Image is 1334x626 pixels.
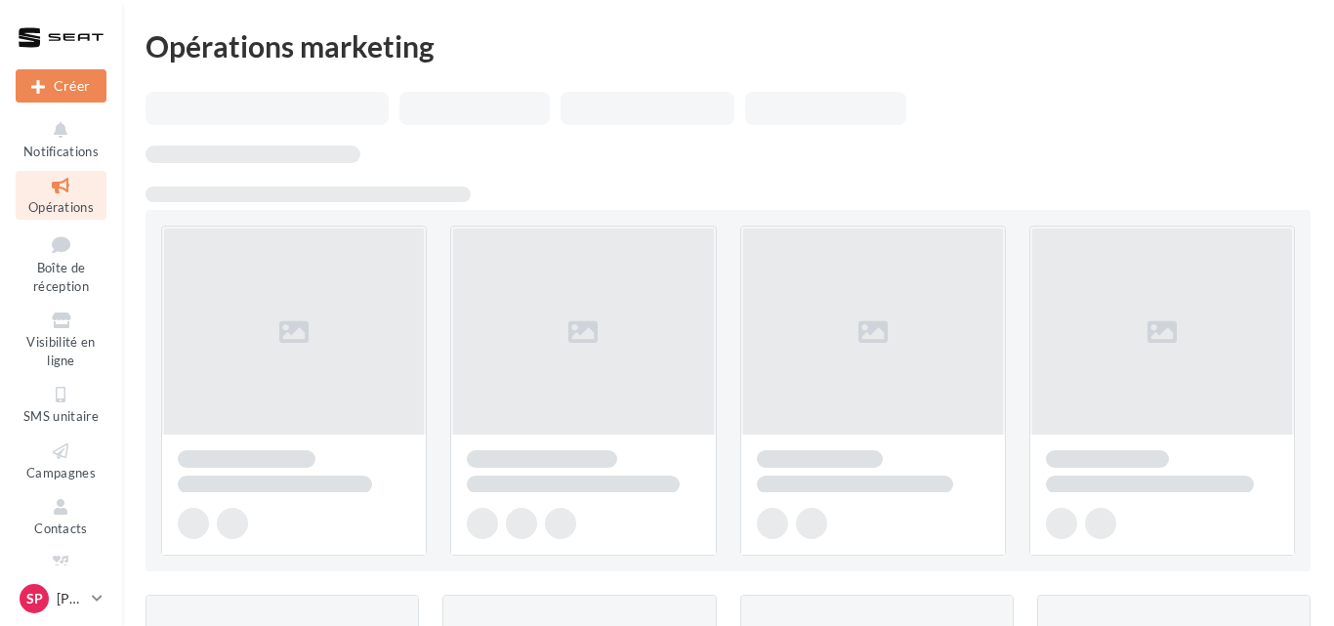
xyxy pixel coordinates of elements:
[28,199,94,215] span: Opérations
[26,465,96,480] span: Campagnes
[16,228,106,299] a: Boîte de réception
[23,144,99,159] span: Notifications
[146,31,1311,61] div: Opérations marketing
[16,549,106,597] a: Médiathèque
[26,589,43,608] span: Sp
[34,521,88,536] span: Contacts
[16,306,106,372] a: Visibilité en ligne
[16,492,106,540] a: Contacts
[57,589,84,608] p: [PERSON_NAME]
[16,580,106,617] a: Sp [PERSON_NAME]
[23,408,99,424] span: SMS unitaire
[16,69,106,103] div: Nouvelle campagne
[16,437,106,484] a: Campagnes
[16,380,106,428] a: SMS unitaire
[16,115,106,163] button: Notifications
[26,334,95,368] span: Visibilité en ligne
[16,69,106,103] button: Créer
[16,171,106,219] a: Opérations
[33,260,89,294] span: Boîte de réception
